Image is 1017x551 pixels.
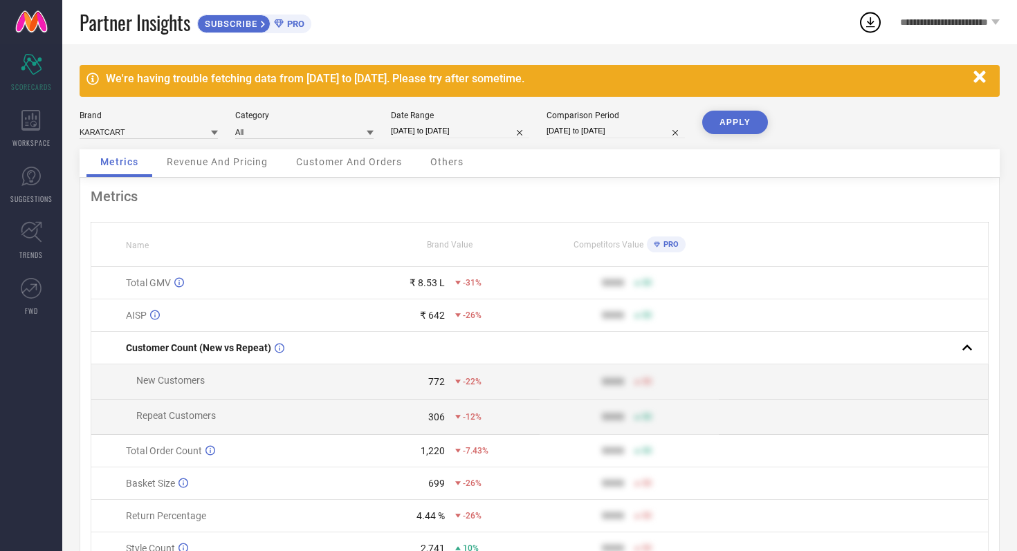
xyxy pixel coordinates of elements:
span: -12% [463,412,482,422]
span: -26% [463,511,482,521]
span: Return Percentage [126,510,206,521]
div: 9999 [602,376,624,387]
span: Total Order Count [126,445,202,456]
div: We're having trouble fetching data from [DATE] to [DATE]. Please try after sometime. [106,72,966,85]
div: 306 [428,411,445,422]
span: 50 [642,412,652,422]
span: 50 [642,377,652,386]
span: Repeat Customers [136,410,216,421]
div: Open download list [858,10,883,35]
span: FWD [25,306,38,316]
span: Basket Size [126,478,175,489]
div: 9999 [602,277,624,288]
span: Partner Insights [80,8,190,37]
span: 50 [642,478,652,488]
span: SUGGESTIONS [10,194,53,204]
span: TRENDS [19,250,43,260]
div: 9999 [602,411,624,422]
div: Brand [80,111,218,120]
div: Category [235,111,374,120]
span: Competitors Value [574,240,643,250]
span: 50 [642,446,652,456]
span: -31% [463,278,482,288]
div: 9999 [602,445,624,456]
span: Others [430,156,464,167]
div: 699 [428,478,445,489]
span: PRO [660,240,679,249]
button: APPLY [702,111,768,134]
div: ₹ 8.53 L [410,277,445,288]
span: Revenue And Pricing [167,156,268,167]
div: Comparison Period [547,111,685,120]
span: SUBSCRIBE [198,19,261,29]
span: 50 [642,278,652,288]
span: WORKSPACE [12,138,51,148]
span: -26% [463,310,482,320]
input: Select date range [391,124,529,138]
span: Customer Count (New vs Repeat) [126,342,271,353]
div: ₹ 642 [420,310,445,321]
span: -7.43% [463,446,488,456]
span: 50 [642,511,652,521]
div: Metrics [91,188,989,205]
span: Total GMV [126,277,171,288]
a: SUBSCRIBEPRO [197,11,311,33]
span: AISP [126,310,147,321]
span: Name [126,241,149,250]
div: 4.44 % [416,510,445,521]
div: 772 [428,376,445,387]
div: Date Range [391,111,529,120]
div: 9999 [602,310,624,321]
span: New Customers [136,375,205,386]
span: SCORECARDS [11,82,52,92]
span: Customer And Orders [296,156,402,167]
input: Select comparison period [547,124,685,138]
div: 9999 [602,478,624,489]
div: 1,220 [421,445,445,456]
span: 50 [642,310,652,320]
div: 9999 [602,510,624,521]
span: -22% [463,377,482,386]
span: -26% [463,478,482,488]
span: Brand Value [427,240,473,250]
span: Metrics [100,156,138,167]
span: PRO [284,19,304,29]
